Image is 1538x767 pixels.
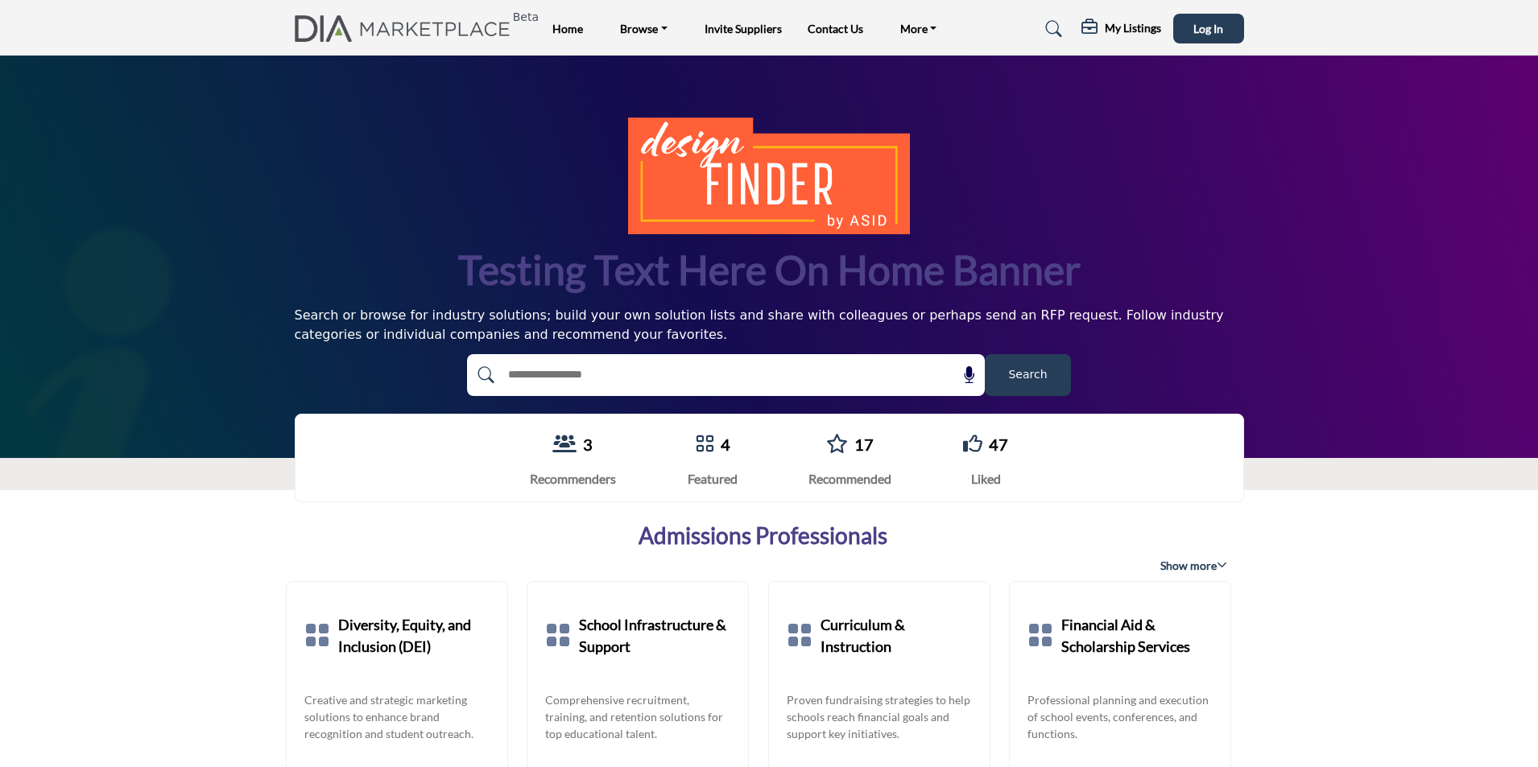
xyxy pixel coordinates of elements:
[854,435,874,454] a: 17
[1160,558,1227,574] span: Show more
[808,22,863,35] a: Contact Us
[985,354,1071,396] button: Search
[513,10,539,24] h6: Beta
[304,691,490,742] a: Creative and strategic marketing solutions to enhance brand recognition and student outreach.
[609,18,679,40] a: Browse
[963,469,1008,489] div: Liked
[295,15,519,42] a: Beta
[963,434,982,453] i: Go to Liked
[639,522,887,550] a: Admissions Professionals
[787,691,972,742] a: Proven fundraising strategies to help schools reach financial goals and support key initiatives.
[1061,600,1213,672] a: Financial Aid & Scholarship Services
[705,22,782,35] a: Invite Suppliers
[295,306,1244,344] div: Search or browse for industry solutions; build your own solution lists and share with colleagues ...
[721,435,730,454] a: 4
[808,469,891,489] div: Recommended
[295,15,519,42] img: Site Logo
[458,244,1081,296] h1: Testing text here on home banner
[545,691,730,742] a: Comprehensive recruitment, training, and retention solutions for top educational talent.
[1027,691,1213,742] a: Professional planning and execution of school events, conferences, and functions.
[552,22,583,35] a: Home
[695,434,714,456] a: Go to Featured
[1193,22,1223,35] span: Log In
[530,469,616,489] div: Recommenders
[628,118,910,233] img: image
[1105,21,1161,35] h5: My Listings
[583,435,593,454] a: 3
[552,434,577,456] a: View Recommenders
[889,18,949,40] a: More
[1173,14,1244,43] button: Log In
[826,434,848,456] a: Go to Recommended
[1008,366,1047,383] span: Search
[1081,19,1161,39] div: My Listings
[821,600,972,672] a: Curriculum & Instruction
[338,600,490,672] a: Diversity, Equity, and Inclusion (DEI)
[688,469,738,489] div: Featured
[1030,16,1073,42] a: Search
[989,435,1008,454] a: 47
[579,600,730,672] a: School Infrastructure & Support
